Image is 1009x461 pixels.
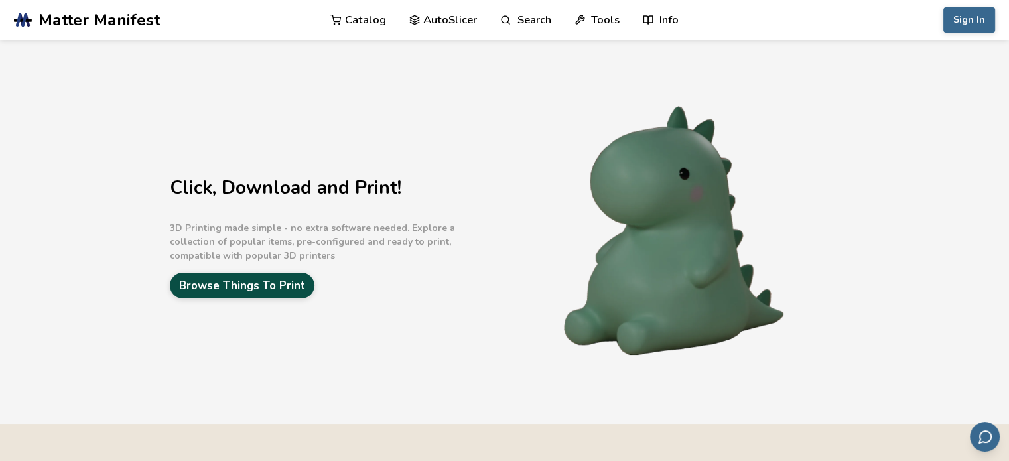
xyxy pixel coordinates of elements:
[38,11,160,29] span: Matter Manifest
[170,273,314,298] a: Browse Things To Print
[170,178,502,198] h1: Click, Download and Print!
[970,422,1000,452] button: Send feedback via email
[170,221,502,263] p: 3D Printing made simple - no extra software needed. Explore a collection of popular items, pre-co...
[943,7,995,33] button: Sign In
